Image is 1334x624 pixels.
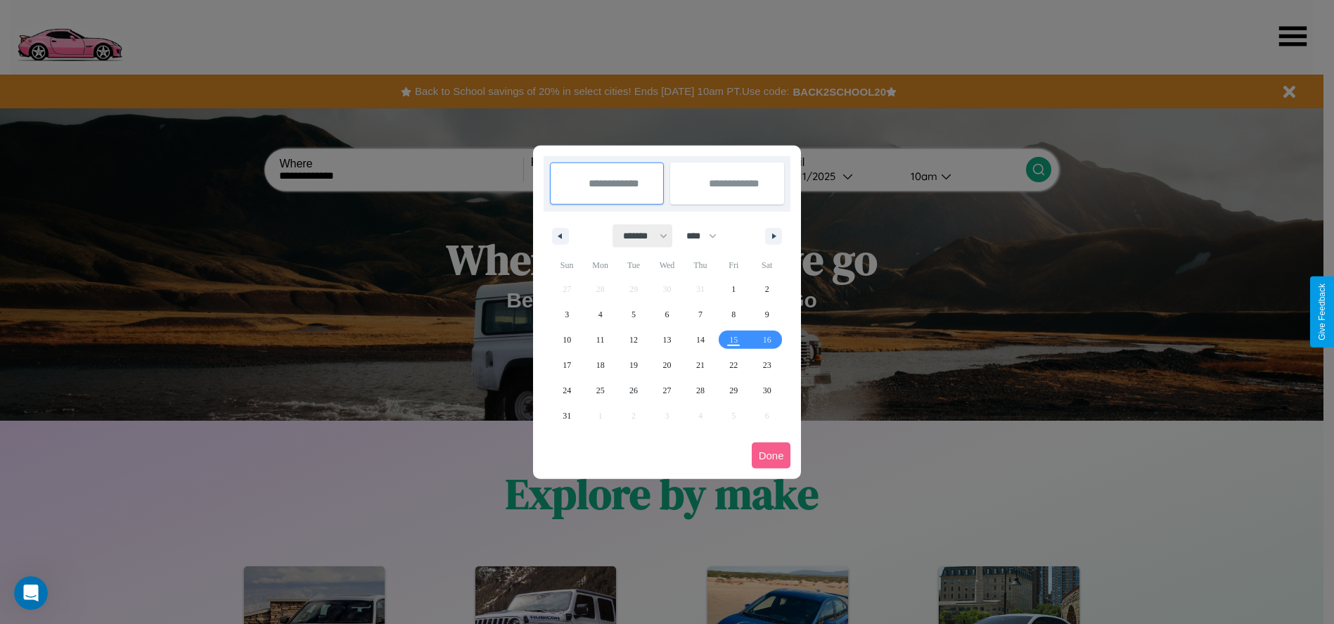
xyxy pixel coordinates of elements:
[763,352,771,378] span: 23
[584,327,617,352] button: 11
[596,378,605,403] span: 25
[729,352,738,378] span: 22
[750,327,783,352] button: 16
[617,302,650,327] button: 5
[629,352,638,378] span: 19
[729,378,738,403] span: 29
[650,327,684,352] button: 13
[662,378,671,403] span: 27
[617,352,650,378] button: 19
[729,327,738,352] span: 15
[563,327,571,352] span: 10
[617,378,650,403] button: 26
[696,378,705,403] span: 28
[563,378,571,403] span: 24
[551,403,584,428] button: 31
[629,378,638,403] span: 26
[750,254,783,276] span: Sat
[763,378,771,403] span: 30
[563,352,571,378] span: 17
[631,302,636,327] span: 5
[662,352,671,378] span: 20
[1317,284,1327,340] div: Give Feedback
[684,352,717,378] button: 21
[684,254,717,276] span: Thu
[765,302,769,327] span: 9
[617,327,650,352] button: 12
[750,378,783,403] button: 30
[752,442,791,469] button: Done
[696,352,705,378] span: 21
[717,352,750,378] button: 22
[684,302,717,327] button: 7
[665,302,669,327] span: 6
[684,327,717,352] button: 14
[750,352,783,378] button: 23
[596,352,605,378] span: 18
[650,302,684,327] button: 6
[731,276,736,302] span: 1
[698,302,703,327] span: 7
[650,254,684,276] span: Wed
[684,378,717,403] button: 28
[765,276,769,302] span: 2
[696,327,705,352] span: 14
[584,254,617,276] span: Mon
[563,403,571,428] span: 31
[551,352,584,378] button: 17
[584,352,617,378] button: 18
[598,302,603,327] span: 4
[14,576,48,610] iframe: Intercom live chat
[596,327,605,352] span: 11
[551,302,584,327] button: 3
[584,302,617,327] button: 4
[565,302,569,327] span: 3
[551,378,584,403] button: 24
[584,378,617,403] button: 25
[763,327,771,352] span: 16
[662,327,671,352] span: 13
[650,378,684,403] button: 27
[617,254,650,276] span: Tue
[717,327,750,352] button: 15
[629,327,638,352] span: 12
[717,302,750,327] button: 8
[750,302,783,327] button: 9
[731,302,736,327] span: 8
[750,276,783,302] button: 2
[717,378,750,403] button: 29
[551,327,584,352] button: 10
[717,276,750,302] button: 1
[650,352,684,378] button: 20
[551,254,584,276] span: Sun
[717,254,750,276] span: Fri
